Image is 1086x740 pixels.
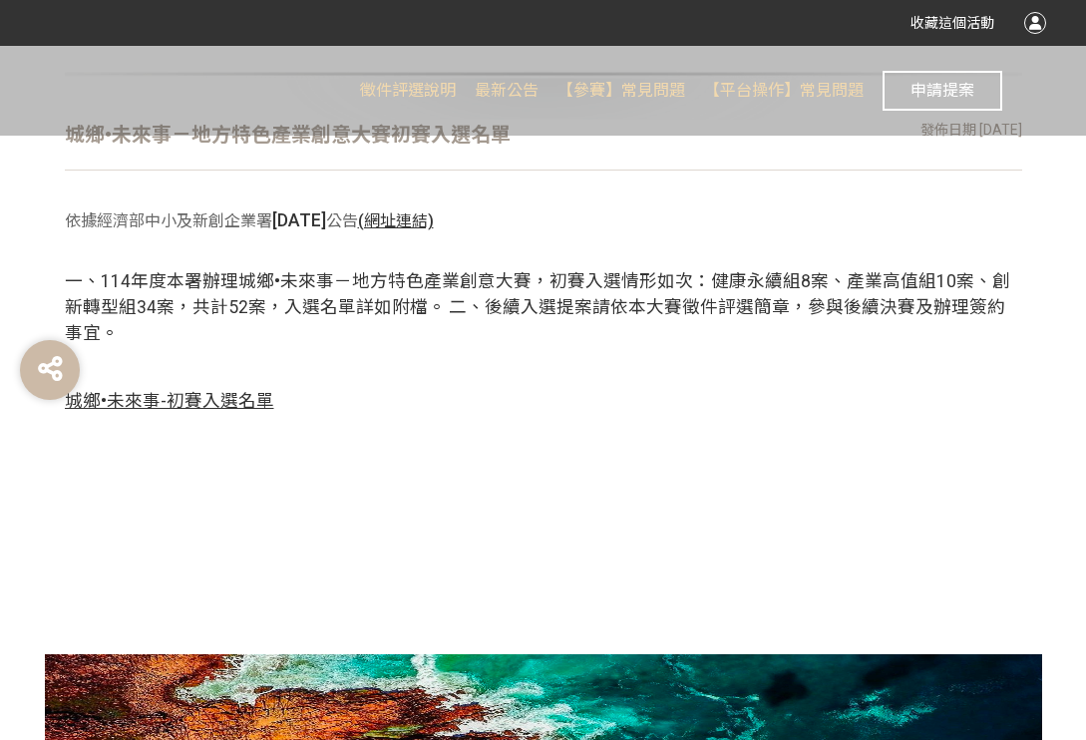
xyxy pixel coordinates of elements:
[557,81,685,100] span: 【參賽】常見問題
[65,271,1010,317] span: 一、114年度本署辦理城鄉•未來事－地方特色產業創意大賽，初賽入選情形如次：健康永續組8案、產業高值組10案、創新轉型組34案，共計52案，入選名單詳如附檔。
[65,297,1005,343] span: 二、後續入選提案請依本大賽徵件評選簡章，參與後續決賽及辦理簽約事宜。
[360,81,456,100] span: 徵件評選說明
[557,46,685,136] a: 【參賽】常見問題
[910,81,974,100] span: 申請提案
[272,210,326,230] span: [DATE]
[475,81,539,100] span: 最新公告
[65,210,1022,231] h3: 依據經濟部中小及新創企業署 公告
[883,71,1002,111] button: 申請提案
[65,394,274,410] a: 城鄉•未來事-初賽入選名單
[496,544,528,562] span: 回到
[704,81,864,100] span: 【平台操作】常見問題
[528,544,591,562] span: 最新公告
[65,391,274,411] span: 城鄉•未來事-初賽入選名單
[704,46,864,136] a: 【平台操作】常見問題
[910,15,994,31] span: 收藏這個活動
[360,46,456,136] a: 徵件評選說明
[358,211,434,230] a: (網址連結)
[475,46,539,136] a: 最新公告
[484,535,603,574] a: 回到最新公告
